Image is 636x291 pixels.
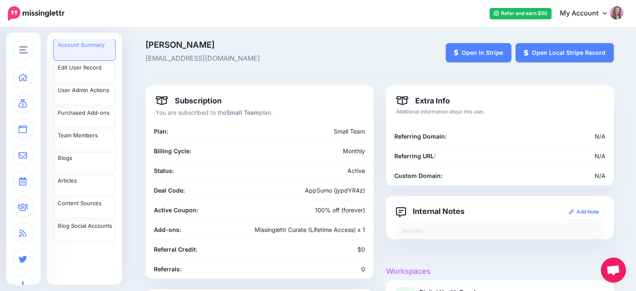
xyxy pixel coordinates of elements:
b: Plan: [154,128,168,135]
a: Purchased Add-ons [54,107,115,128]
div: N/A [462,131,612,141]
b: Active Coupon: [154,206,198,214]
a: Add Note [563,204,604,219]
b: Billing Cycle: [154,147,191,155]
div: Missinglettr Curate (Lifetime Access) x 1 [222,225,371,234]
a: Blogs [54,152,115,173]
span: [PERSON_NAME] [146,41,454,49]
a: Refer and earn $50 [490,8,552,19]
a: Account Summary [54,39,115,60]
div: No notes [396,222,604,239]
div: Monthly [260,146,372,156]
a: Open in Stripe [446,43,512,62]
a: My Account [552,3,623,24]
b: Referrals: [154,265,181,273]
a: User Admin Actions [54,85,115,106]
b: Deal Code: [154,187,185,194]
div: Small Team [222,126,371,136]
div: AppSumo (jypdYR4z) [260,185,372,195]
span: 0 [361,265,365,273]
a: Edit User Record [54,62,115,83]
div: $0 [260,245,372,254]
h4: Workspaces [386,267,614,276]
div: 100% off (forever) [260,205,372,215]
b: Referring URL: [394,152,436,160]
p: Additional information about this user. [396,108,604,116]
a: Open Local Stripe Record [516,43,614,62]
b: Status: [154,167,174,174]
img: menu.png [19,46,28,54]
b: Referral Credit: [154,246,197,253]
a: Blog Social Accounts [54,220,115,241]
p: You are subscribed to the plan. [156,108,363,117]
h4: Internal Notes [396,206,465,216]
div: N/A [462,151,612,161]
b: Referring Domain: [394,133,447,140]
b: Custom Domain: [394,172,442,179]
a: Content Sources [54,198,115,219]
img: Missinglettr [8,6,64,21]
div: Chat abierto [601,258,626,283]
h4: Extra Info [396,95,450,106]
h4: Subscription [156,95,222,106]
span: [EMAIL_ADDRESS][DOMAIN_NAME] [146,53,454,64]
b: Small Team [226,109,259,116]
a: Blog Branding Templates [54,243,115,264]
a: Team Members [54,130,115,151]
b: Add-ons: [154,226,181,233]
div: N/A [462,171,612,180]
div: Active [260,166,372,175]
a: Articles [54,175,115,196]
